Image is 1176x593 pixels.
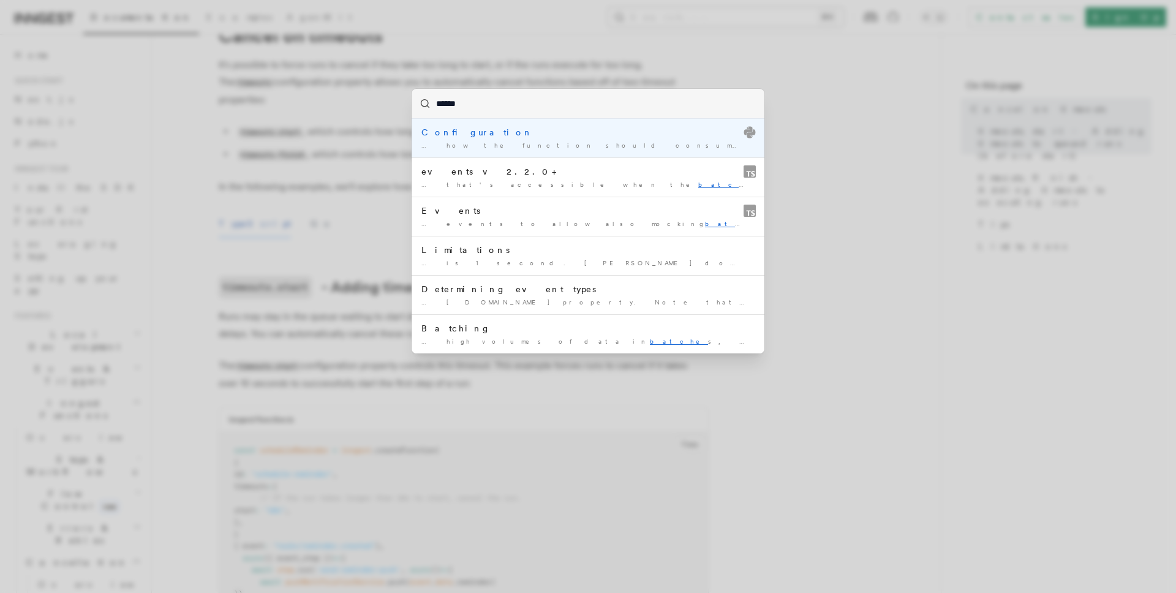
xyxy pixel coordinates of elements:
div: … that's accessible when the vents is set on … [421,180,755,189]
div: Limitations [421,244,755,256]
div: Events [421,205,755,217]
mark: batchE [698,181,760,188]
mark: batche [705,220,763,227]
div: … [DOMAIN_NAME] property. Note that s of events can contain … [421,298,755,307]
div: Determining event types [421,283,755,295]
div: Batching [421,322,755,334]
div: Configuration [421,126,755,138]
div: … is 1 second. [PERSON_NAME] does not work with d functions. [421,259,755,268]
div: … how the function should consume s of events (reference)Show … [421,141,755,150]
div: events v2.2.0+ [421,165,755,178]
mark: batche [650,338,708,345]
div: … high volumes of data in s, you can optimize performance … [421,337,755,346]
div: … events to allow also mocking s. If no event mocks … [421,219,755,229]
